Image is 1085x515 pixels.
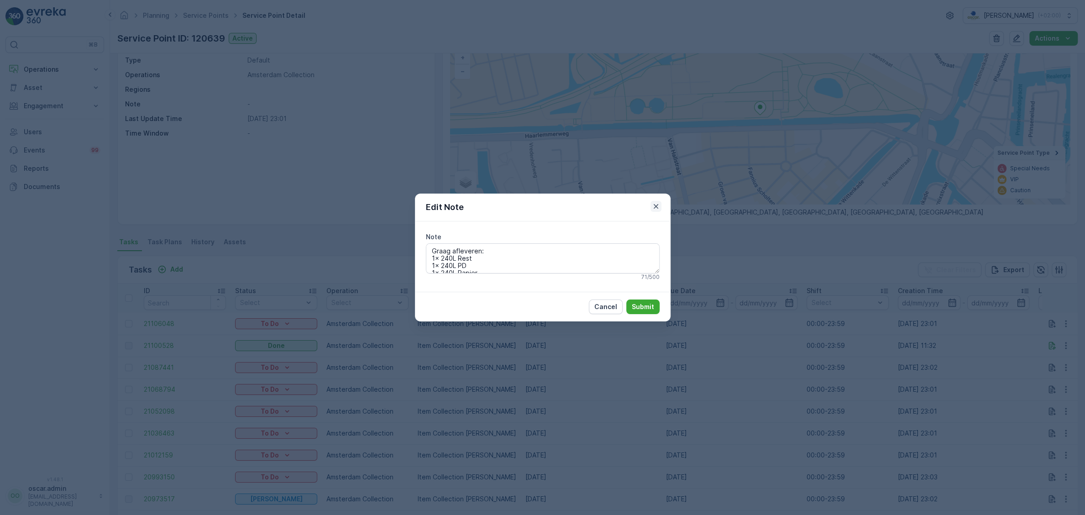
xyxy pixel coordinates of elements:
[641,273,660,281] p: 71 / 500
[426,201,464,214] p: Edit Note
[626,300,660,314] button: Submit
[426,233,441,241] label: Note
[426,243,660,273] textarea: Graag afleveren: 1x 240L Rest 1x 240L PD 1x 240L Papier Dankjulliewel!
[589,300,623,314] button: Cancel
[594,302,617,311] p: Cancel
[632,302,654,311] p: Submit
